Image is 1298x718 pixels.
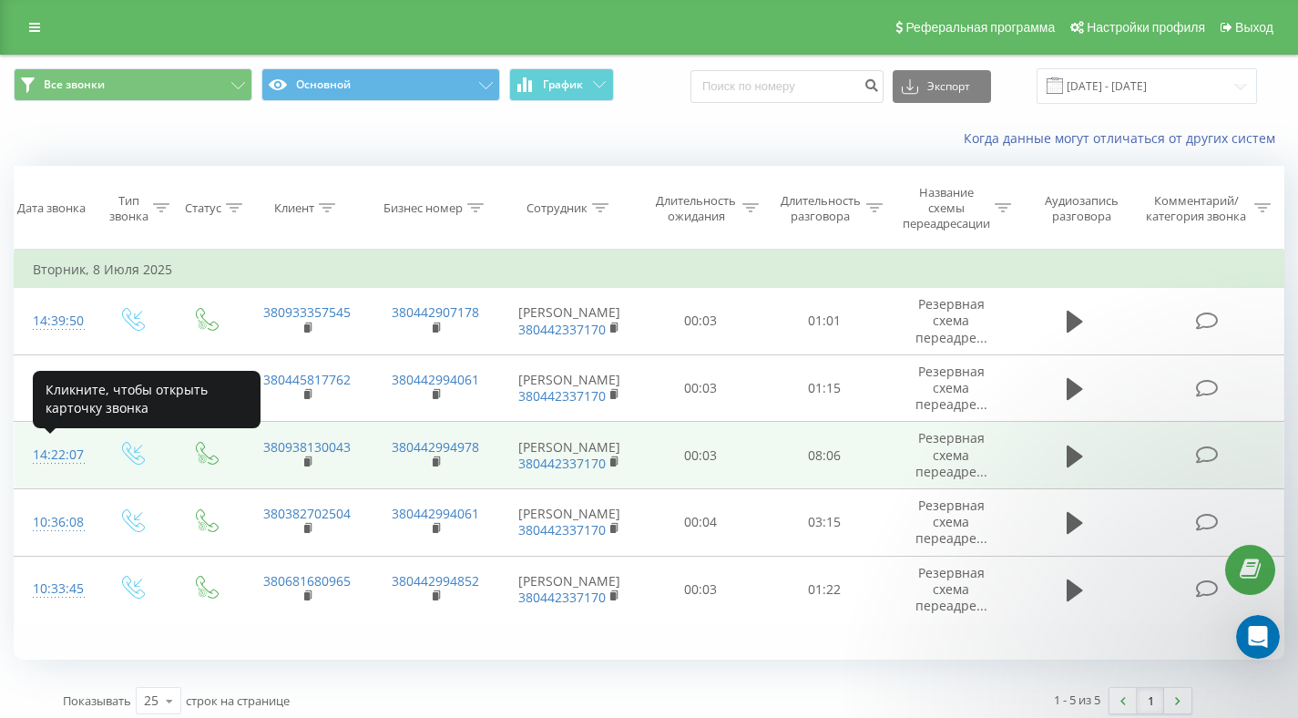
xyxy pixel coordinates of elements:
a: 380442994978 [392,438,479,456]
div: Yuliia [65,82,97,101]
div: 1 - 5 из 5 [1054,691,1100,709]
div: 25 [144,692,158,710]
img: Profile image for Vladyslav [21,333,57,370]
input: Поиск по номеру [690,70,884,103]
td: [PERSON_NAME] [500,422,639,489]
span: Выход [1235,20,1273,35]
td: [PERSON_NAME] [500,354,639,422]
img: Profile image for Yuliia [21,64,57,100]
button: Все звонки [14,68,252,101]
td: 08:06 [762,422,886,489]
iframe: Intercom live chat [1236,615,1280,659]
img: Profile image for Karine [21,131,57,168]
span: Показывать [63,692,131,709]
a: 380681680965 [263,572,351,590]
span: Оцініть бесіду [65,267,160,282]
div: Тип звонка [109,193,148,224]
a: 380442337170 [518,589,606,606]
div: Аудиозапись разговора [1032,193,1130,224]
td: 00:04 [639,488,762,556]
div: • 1 дн. тому [101,82,179,101]
span: Резервная схема переадре... [915,564,987,614]
a: 380442907178 [392,303,479,321]
button: График [509,68,614,101]
td: 00:03 [639,288,762,355]
a: 380938130043 [263,438,351,456]
span: Резервная схема переадре... [915,429,987,479]
span: Повідомлення [129,555,234,568]
td: 03:15 [762,488,886,556]
td: [PERSON_NAME] [500,288,639,355]
a: 380933357545 [263,303,351,321]
span: Резервная схема переадре... [915,295,987,345]
div: 14:39:50 [33,303,76,339]
div: [PERSON_NAME] [65,284,170,303]
span: Резервная схема переадре... [915,363,987,413]
div: • 5 тиж. тому [105,419,192,438]
a: 380442994061 [392,505,479,522]
div: Daniil [65,419,101,438]
td: [PERSON_NAME] [500,556,639,623]
div: Статус [185,200,221,216]
div: Дата звонка [17,200,86,216]
div: Бизнес номер [383,200,463,216]
div: Кликните, чтобы открыть карточку звонка [33,371,261,428]
td: 00:03 [639,354,762,422]
div: • 1 дн. тому [109,149,187,169]
div: • 2 тиж. тому [133,217,220,236]
div: Сотрудник [526,200,588,216]
a: 380442337170 [518,521,606,538]
td: Вторник, 8 Июля 2025 [15,251,1284,288]
a: 380442337170 [518,321,606,338]
div: Клиент [274,200,314,216]
a: 380442994852 [392,572,479,590]
span: Допомога [271,555,336,568]
span: Оцініть бесіду [65,402,160,416]
div: 14:22:07 [33,437,76,473]
div: Комментарий/категория звонка [1143,193,1250,224]
a: 380445817762 [263,371,351,388]
button: Допомога [243,509,364,582]
div: [PERSON_NAME] [65,352,170,371]
a: Когда данные могут отличаться от других систем [964,129,1284,147]
td: 01:22 [762,556,886,623]
td: 00:03 [639,556,762,623]
td: 01:15 [762,354,886,422]
button: Экспорт [893,70,991,103]
span: строк на странице [186,692,290,709]
div: • 7 тиж. тому [103,487,190,506]
td: 01:01 [762,288,886,355]
button: Основной [261,68,500,101]
div: Длительность ожидания [655,193,737,224]
span: Головна [33,555,88,568]
span: Настройки профиля [1087,20,1205,35]
img: Profile image for Daniil [21,401,57,437]
div: 10:33:45 [33,571,76,607]
a: 380382702504 [263,505,351,522]
div: 10:36:08 [33,505,76,540]
div: Название схемы переадресации [903,185,990,231]
a: 380442337170 [518,387,606,405]
a: 380442337170 [518,455,606,472]
span: Реферальная программа [905,20,1055,35]
button: Повідомлення [121,509,242,582]
div: Oleksandr [65,217,129,236]
div: Karine [65,149,106,169]
div: Длительность разговора [780,193,862,224]
h1: Повідомлення [113,8,255,39]
div: • 3 тиж. тому [174,284,261,303]
a: 380442994061 [392,371,479,388]
img: Profile image for Oleksandr [21,199,57,235]
span: Резервная схема переадре... [915,497,987,547]
div: • 4 тиж. тому [174,352,261,371]
td: [PERSON_NAME] [500,488,639,556]
span: График [543,78,583,91]
td: 00:03 [639,422,762,489]
div: Daria [65,487,99,506]
a: 1 [1137,688,1164,713]
span: Оцініть бесіду [65,334,160,349]
div: Закрити [320,7,353,40]
span: Все звонки [44,77,105,92]
button: Напишіть нам повідомлення [48,454,317,490]
img: Profile image for Olga [21,266,57,303]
